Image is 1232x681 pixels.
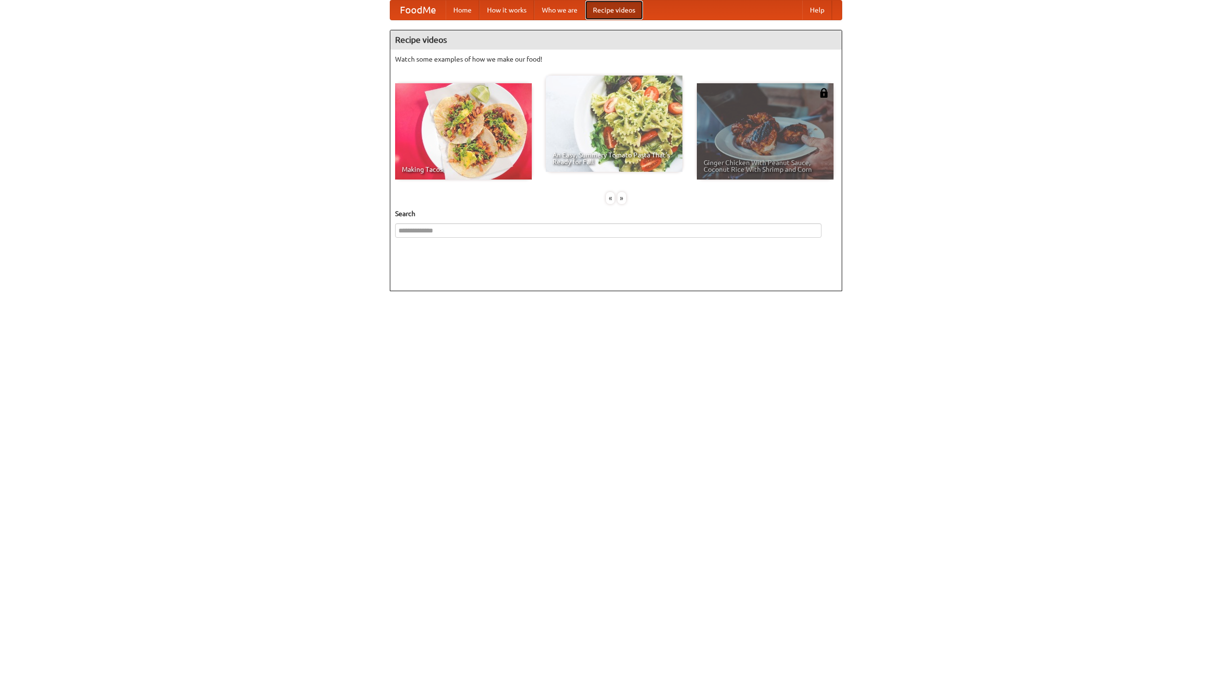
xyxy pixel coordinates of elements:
p: Watch some examples of how we make our food! [395,54,837,64]
h5: Search [395,209,837,218]
a: Who we are [534,0,585,20]
span: Making Tacos [402,166,525,173]
a: How it works [479,0,534,20]
a: FoodMe [390,0,446,20]
a: Help [802,0,832,20]
img: 483408.png [819,88,829,98]
h4: Recipe videos [390,30,842,50]
a: An Easy, Summery Tomato Pasta That's Ready for Fall [546,76,682,172]
a: Making Tacos [395,83,532,180]
a: Home [446,0,479,20]
span: An Easy, Summery Tomato Pasta That's Ready for Fall [552,152,676,165]
div: » [617,192,626,204]
a: Recipe videos [585,0,643,20]
div: « [606,192,615,204]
